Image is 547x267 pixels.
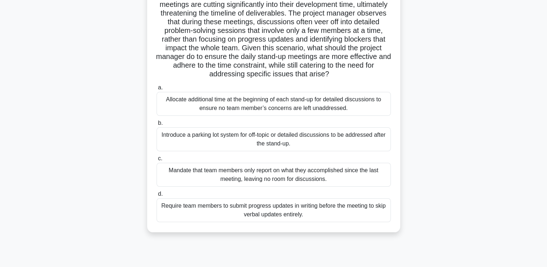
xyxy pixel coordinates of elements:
[158,84,163,90] span: a.
[157,198,391,222] div: Require team members to submit progress updates in writing before the meeting to skip verbal upda...
[157,127,391,151] div: Introduce a parking lot system for off-topic or detailed discussions to be addressed after the st...
[158,155,162,161] span: c.
[157,163,391,187] div: Mandate that team members only report on what they accomplished since the last meeting, leaving n...
[157,92,391,116] div: Allocate additional time at the beginning of each stand-up for detailed discussions to ensure no ...
[158,191,163,197] span: d.
[158,120,163,126] span: b.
